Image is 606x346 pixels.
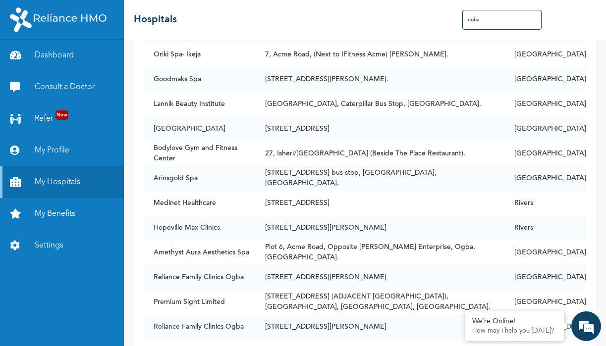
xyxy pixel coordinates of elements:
[504,67,586,92] td: [GEOGRAPHIC_DATA]
[5,310,97,317] span: Conversation
[255,67,504,92] td: [STREET_ADDRESS][PERSON_NAME].
[255,314,504,339] td: [STREET_ADDRESS][PERSON_NAME]
[163,5,186,29] div: Minimize live chat window
[144,67,255,92] td: Goodmaks Spa
[255,265,504,290] td: [STREET_ADDRESS][PERSON_NAME]
[472,327,556,335] p: How may I help you today?
[18,49,40,74] img: d_794563401_company_1708531726252_794563401
[255,191,504,215] td: [STREET_ADDRESS]
[504,92,586,116] td: [GEOGRAPHIC_DATA]
[255,42,504,67] td: 7, Acme Road, (Next to IFitness Acme) [PERSON_NAME].
[55,110,68,120] span: New
[504,166,586,191] td: [GEOGRAPHIC_DATA]
[472,317,556,326] div: We're Online!
[504,116,586,141] td: [GEOGRAPHIC_DATA]
[504,191,586,215] td: Rivers
[144,92,255,116] td: Lannik Beauty Institute
[52,55,166,68] div: Chat with us now
[255,290,504,314] td: [STREET_ADDRESS] (ADJACENT [GEOGRAPHIC_DATA]), [GEOGRAPHIC_DATA], [GEOGRAPHIC_DATA], [GEOGRAPHIC_...
[144,215,255,240] td: Hopeville Max Clinics
[144,191,255,215] td: Medinet Healthcare
[255,240,504,265] td: Plot 6, Acme Road, Opposite [PERSON_NAME] Enterprise, Ogba, [GEOGRAPHIC_DATA].
[504,290,586,314] td: [GEOGRAPHIC_DATA]
[504,265,586,290] td: [GEOGRAPHIC_DATA]
[144,265,255,290] td: Reliance Family Clinics Ogba
[255,116,504,141] td: [STREET_ADDRESS]
[144,166,255,191] td: Arinsgold Spa
[57,119,137,219] span: We're online!
[144,314,255,339] td: Reliance Family Clinics Ogba
[134,12,177,27] h2: Hospitals
[144,141,255,166] td: Bodylove Gym and Fitness Center
[144,290,255,314] td: Premium Sight Limited
[255,92,504,116] td: [GEOGRAPHIC_DATA], Caterpillar Bus Stop, [GEOGRAPHIC_DATA].
[255,166,504,191] td: [STREET_ADDRESS] bus stop, [GEOGRAPHIC_DATA], [GEOGRAPHIC_DATA].
[5,258,189,293] textarea: Type your message and hit 'Enter'
[504,215,586,240] td: Rivers
[144,42,255,67] td: Oriki Spa- Ikeja
[10,7,107,32] img: RelianceHMO's Logo
[462,10,542,30] input: Search Hospitals...
[144,240,255,265] td: Amethyst Aura Aesthetics Spa
[255,215,504,240] td: [STREET_ADDRESS][PERSON_NAME]
[504,141,586,166] td: [GEOGRAPHIC_DATA]
[504,240,586,265] td: [GEOGRAPHIC_DATA]
[97,293,189,324] div: FAQs
[255,141,504,166] td: 27, Isheri/[GEOGRAPHIC_DATA] (Beside The Place Restaurant).
[144,116,255,141] td: [GEOGRAPHIC_DATA]
[504,42,586,67] td: [GEOGRAPHIC_DATA]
